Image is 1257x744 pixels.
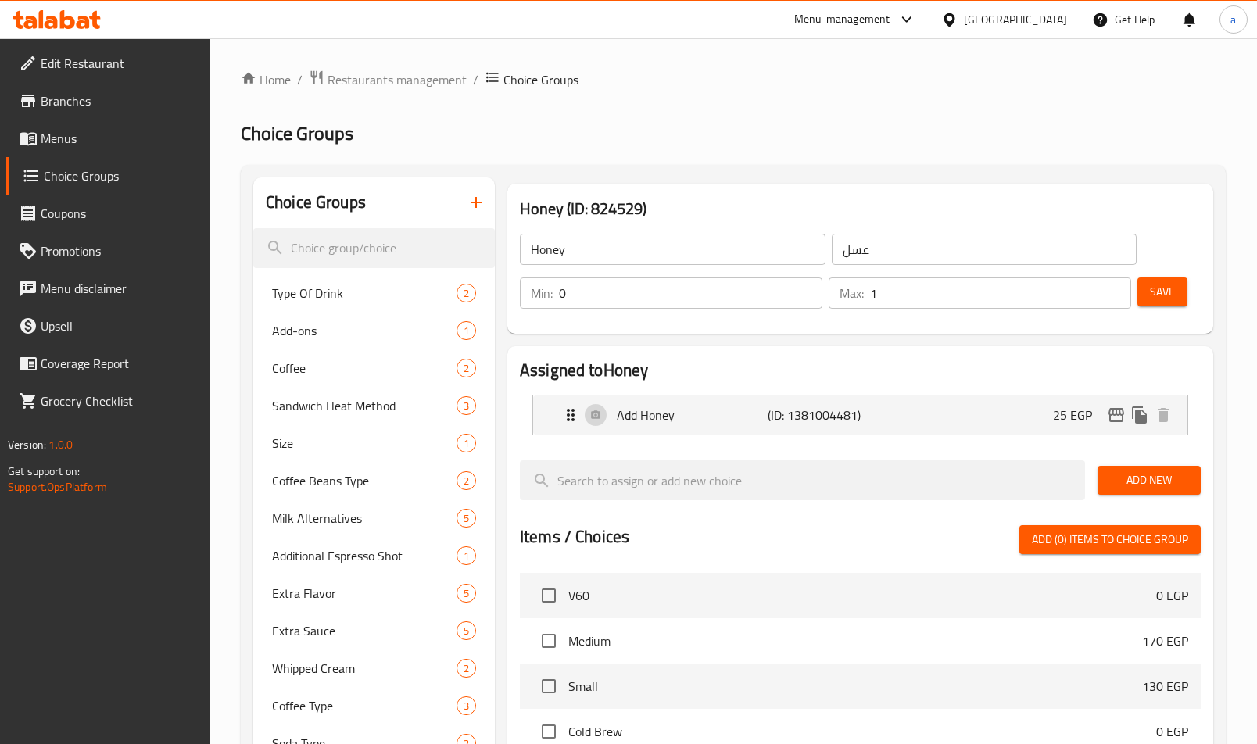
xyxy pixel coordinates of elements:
[457,396,476,415] div: Choices
[6,82,210,120] a: Branches
[457,584,476,603] div: Choices
[457,399,475,413] span: 3
[457,549,475,563] span: 1
[1137,277,1187,306] button: Save
[457,284,476,302] div: Choices
[532,624,565,657] span: Select choice
[457,546,476,565] div: Choices
[241,70,1226,90] nav: breadcrumb
[532,579,565,612] span: Select choice
[1053,406,1105,424] p: 25 EGP
[272,584,457,603] span: Extra Flavor
[1098,466,1201,495] button: Add New
[1156,722,1188,741] p: 0 EGP
[272,471,457,490] span: Coffee Beans Type
[503,70,578,89] span: Choice Groups
[457,696,476,715] div: Choices
[568,631,1142,650] span: Medium
[964,11,1067,28] div: [GEOGRAPHIC_DATA]
[6,382,210,420] a: Grocery Checklist
[253,312,495,349] div: Add-ons1
[253,387,495,424] div: Sandwich Heat Method3
[1230,11,1236,28] span: a
[253,228,495,268] input: search
[6,120,210,157] a: Menus
[457,511,475,526] span: 5
[457,624,475,638] span: 5
[1128,403,1151,427] button: duplicate
[297,70,303,89] li: /
[457,434,476,452] div: Choices
[457,321,476,340] div: Choices
[768,406,868,424] p: (ID: 1381004481)
[6,195,210,232] a: Coupons
[253,649,495,687] div: Whipped Cream2
[8,435,46,455] span: Version:
[272,359,457,377] span: Coffee
[6,157,210,195] a: Choice Groups
[41,129,198,148] span: Menus
[457,474,475,488] span: 2
[6,345,210,382] a: Coverage Report
[568,677,1142,696] span: Small
[6,307,210,345] a: Upsell
[520,359,1201,382] h2: Assigned to Honey
[309,70,467,90] a: Restaurants management
[253,612,495,649] div: Extra Sauce5
[520,388,1201,442] li: Expand
[6,45,210,82] a: Edit Restaurant
[794,10,890,29] div: Menu-management
[1150,282,1175,302] span: Save
[241,70,291,89] a: Home
[1105,403,1128,427] button: edit
[272,621,457,640] span: Extra Sauce
[1142,631,1188,650] p: 170 EGP
[253,574,495,612] div: Extra Flavor5
[1142,677,1188,696] p: 130 EGP
[272,696,457,715] span: Coffee Type
[272,396,457,415] span: Sandwich Heat Method
[6,232,210,270] a: Promotions
[266,191,366,214] h2: Choice Groups
[1156,586,1188,605] p: 0 EGP
[41,91,198,110] span: Branches
[41,354,198,373] span: Coverage Report
[457,661,475,676] span: 2
[457,471,476,490] div: Choices
[41,204,198,223] span: Coupons
[457,621,476,640] div: Choices
[272,284,457,302] span: Type Of Drink
[272,546,457,565] span: Additional Espresso Shot
[531,284,553,302] p: Min:
[457,586,475,601] span: 5
[272,509,457,528] span: Milk Alternatives
[253,274,495,312] div: Type Of Drink2
[253,687,495,724] div: Coffee Type3
[457,324,475,338] span: 1
[520,460,1085,500] input: search
[241,116,353,151] span: Choice Groups
[41,241,198,260] span: Promotions
[457,359,476,377] div: Choices
[41,392,198,410] span: Grocery Checklist
[457,509,476,528] div: Choices
[1110,470,1188,490] span: Add New
[253,349,495,387] div: Coffee2
[41,279,198,298] span: Menu disclaimer
[6,270,210,307] a: Menu disclaimer
[457,699,475,714] span: 3
[1151,403,1175,427] button: delete
[272,321,457,340] span: Add-ons
[1032,530,1188,549] span: Add (0) items to choice group
[1019,525,1201,554] button: Add (0) items to choice group
[253,499,495,537] div: Milk Alternatives5
[457,286,475,301] span: 2
[253,424,495,462] div: Size1
[533,395,1187,435] div: Expand
[840,284,864,302] p: Max:
[520,525,629,549] h2: Items / Choices
[44,166,198,185] span: Choice Groups
[617,406,768,424] p: Add Honey
[272,659,457,678] span: Whipped Cream
[8,461,80,481] span: Get support on:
